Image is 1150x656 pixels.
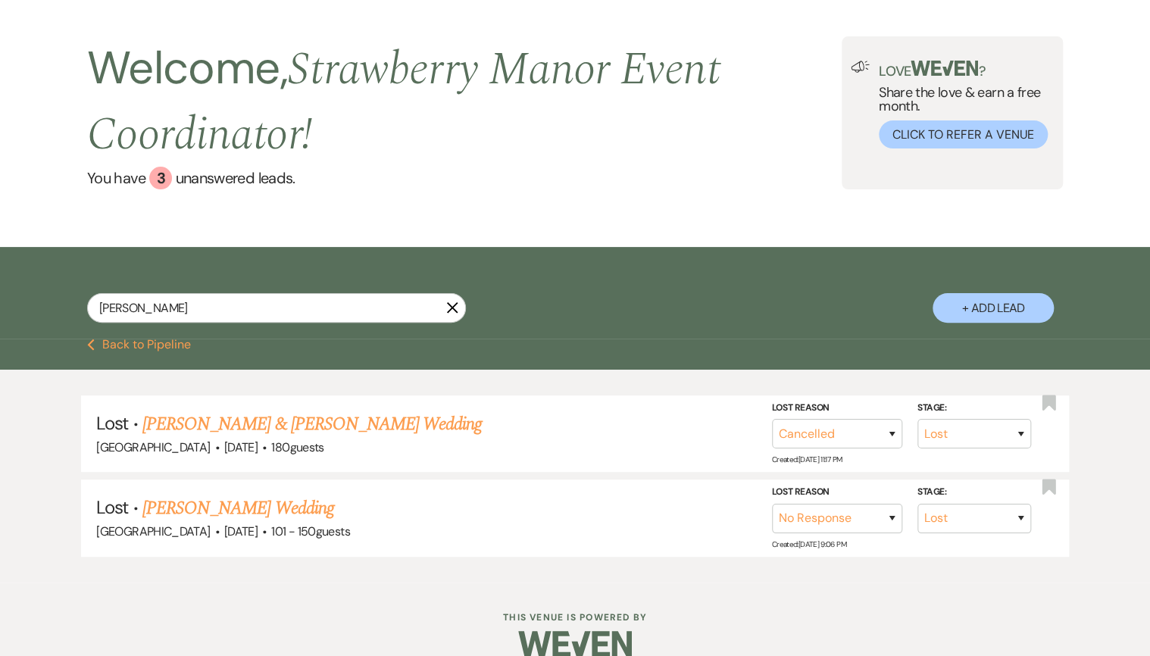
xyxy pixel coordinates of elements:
[917,400,1031,417] label: Stage:
[772,400,902,417] label: Lost Reason
[917,484,1031,501] label: Stage:
[224,523,258,539] span: [DATE]
[87,36,842,167] h2: Welcome,
[87,339,191,351] button: Back to Pipeline
[224,439,258,455] span: [DATE]
[142,411,482,438] a: [PERSON_NAME] & [PERSON_NAME] Wedding
[87,167,842,189] a: You have 3 unanswered leads.
[142,495,334,522] a: [PERSON_NAME] Wedding
[96,495,128,519] span: Lost
[911,61,978,76] img: weven-logo-green.svg
[870,61,1054,148] div: Share the love & earn a free month.
[87,293,466,323] input: Search by name, event date, email address or phone number
[149,167,172,189] div: 3
[879,120,1048,148] button: Click to Refer a Venue
[87,35,720,170] span: Strawberry Manor Event Coordinator !
[933,293,1054,323] button: + Add Lead
[96,411,128,435] span: Lost
[772,484,902,501] label: Lost Reason
[96,523,210,539] span: [GEOGRAPHIC_DATA]
[96,439,210,455] span: [GEOGRAPHIC_DATA]
[879,61,1054,78] p: Love ?
[271,523,349,539] span: 101 - 150 guests
[851,61,870,73] img: loud-speaker-illustration.svg
[772,455,842,464] span: Created: [DATE] 11:17 PM
[271,439,323,455] span: 180 guests
[772,539,846,549] span: Created: [DATE] 9:06 PM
